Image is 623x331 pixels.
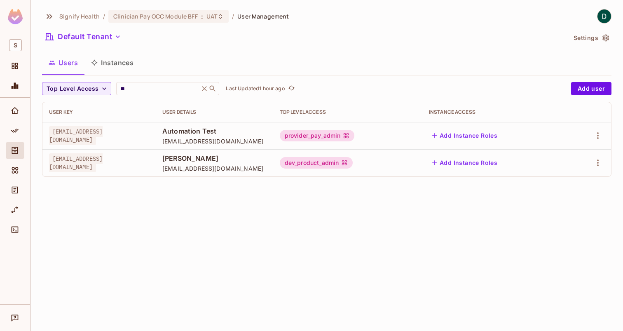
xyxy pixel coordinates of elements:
[6,142,24,159] div: Directory
[103,12,105,20] li: /
[285,84,297,94] span: Click to refresh data
[49,126,103,145] span: [EMAIL_ADDRESS][DOMAIN_NAME]
[9,39,22,51] span: S
[429,156,501,169] button: Add Instance Roles
[571,82,611,95] button: Add user
[232,12,234,20] li: /
[6,58,24,74] div: Projects
[113,12,198,20] span: Clinician Pay OCC Module BFF
[162,137,267,145] span: [EMAIL_ADDRESS][DOMAIN_NAME]
[42,82,111,95] button: Top Level Access
[162,154,267,163] span: [PERSON_NAME]
[162,127,267,136] span: Automation Test
[597,9,611,23] img: Dylan Gillespie
[287,84,297,94] button: refresh
[6,36,24,54] div: Workspace: Signify Health
[429,109,560,115] div: Instance Access
[6,310,24,326] div: Help & Updates
[49,109,149,115] div: User Key
[6,122,24,139] div: Policy
[201,13,204,20] span: :
[162,109,267,115] div: User Details
[6,77,24,94] div: Monitoring
[8,9,23,24] img: SReyMgAAAABJRU5ErkJggg==
[84,52,140,73] button: Instances
[49,153,103,172] span: [EMAIL_ADDRESS][DOMAIN_NAME]
[42,30,124,43] button: Default Tenant
[237,12,289,20] span: User Management
[280,157,353,169] div: dev_product_admin
[6,103,24,119] div: Home
[162,164,267,172] span: [EMAIL_ADDRESS][DOMAIN_NAME]
[59,12,100,20] span: the active workspace
[6,182,24,198] div: Audit Log
[6,221,24,238] div: Connect
[6,202,24,218] div: URL Mapping
[288,85,295,93] span: refresh
[6,162,24,178] div: Elements
[206,12,217,20] span: UAT
[42,52,84,73] button: Users
[47,84,98,94] span: Top Level Access
[280,109,416,115] div: Top Level Access
[429,129,501,142] button: Add Instance Roles
[570,31,611,45] button: Settings
[226,85,285,92] p: Last Updated 1 hour ago
[280,130,355,141] div: provider_pay_admin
